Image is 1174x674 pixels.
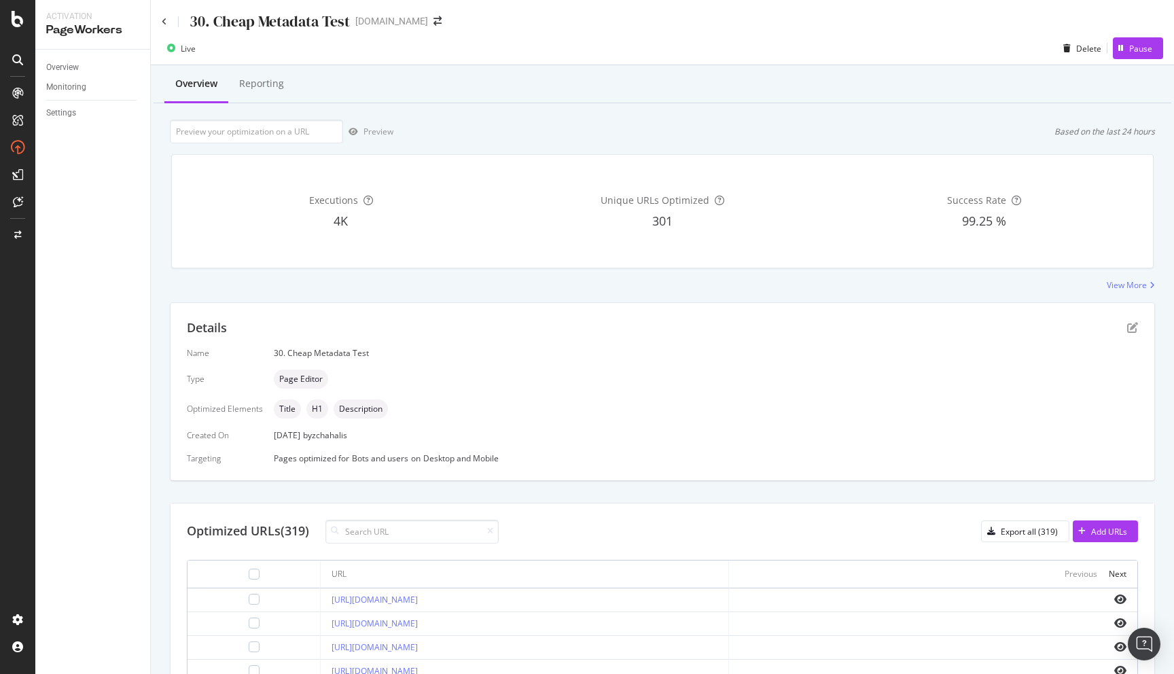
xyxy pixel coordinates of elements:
[46,22,139,38] div: PageWorkers
[1065,566,1097,582] button: Previous
[312,405,323,413] span: H1
[325,520,499,544] input: Search URL
[306,400,328,419] div: neutral label
[187,373,263,385] div: Type
[1076,43,1101,54] div: Delete
[423,453,499,464] div: Desktop and Mobile
[363,126,393,137] div: Preview
[1114,641,1126,652] i: eye
[334,400,388,419] div: neutral label
[601,194,709,207] span: Unique URLs Optimized
[1128,628,1160,660] div: Open Intercom Messenger
[190,11,350,32] div: 30. Cheap Metadata Test
[332,594,418,605] a: [URL][DOMAIN_NAME]
[187,319,227,337] div: Details
[46,106,76,120] div: Settings
[652,213,673,229] span: 301
[46,11,139,22] div: Activation
[1109,568,1126,580] div: Next
[46,60,141,75] a: Overview
[303,429,347,441] div: by zchahalis
[1114,618,1126,628] i: eye
[187,403,263,414] div: Optimized Elements
[1054,126,1155,137] div: Based on the last 24 hours
[1127,322,1138,333] div: pen-to-square
[46,60,79,75] div: Overview
[1113,37,1163,59] button: Pause
[239,77,284,90] div: Reporting
[187,453,263,464] div: Targeting
[274,429,1138,441] div: [DATE]
[1065,568,1097,580] div: Previous
[1073,520,1138,542] button: Add URLs
[274,453,1138,464] div: Pages optimized for on
[332,568,346,580] div: URL
[433,16,442,26] div: arrow-right-arrow-left
[309,194,358,207] span: Executions
[343,121,393,143] button: Preview
[355,14,428,28] div: [DOMAIN_NAME]
[1058,37,1101,59] button: Delete
[947,194,1006,207] span: Success Rate
[46,106,141,120] a: Settings
[46,80,86,94] div: Monitoring
[1129,43,1152,54] div: Pause
[274,400,301,419] div: neutral label
[175,77,217,90] div: Overview
[170,120,343,143] input: Preview your optimization on a URL
[352,453,408,464] div: Bots and users
[279,375,323,383] span: Page Editor
[332,641,418,653] a: [URL][DOMAIN_NAME]
[339,405,383,413] span: Description
[1001,526,1058,537] div: Export all (319)
[46,80,141,94] a: Monitoring
[187,522,309,540] div: Optimized URLs (319)
[334,213,348,229] span: 4K
[1109,566,1126,582] button: Next
[162,18,167,26] a: Click to go back
[181,43,196,54] div: Live
[187,347,263,359] div: Name
[981,520,1069,542] button: Export all (319)
[279,405,296,413] span: Title
[274,370,328,389] div: neutral label
[187,429,263,441] div: Created On
[274,347,1138,359] div: 30. Cheap Metadata Test
[962,213,1006,229] span: 99.25 %
[1107,279,1147,291] div: View More
[1114,594,1126,605] i: eye
[332,618,418,629] a: [URL][DOMAIN_NAME]
[1091,526,1127,537] div: Add URLs
[1107,279,1155,291] a: View More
